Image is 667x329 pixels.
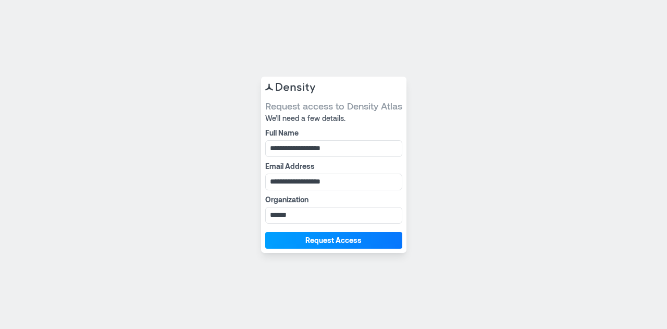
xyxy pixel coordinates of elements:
[265,194,400,205] label: Organization
[265,161,400,172] label: Email Address
[305,235,362,246] span: Request Access
[265,232,402,249] button: Request Access
[265,100,402,112] span: Request access to Density Atlas
[265,113,402,124] span: We’ll need a few details.
[265,128,400,138] label: Full Name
